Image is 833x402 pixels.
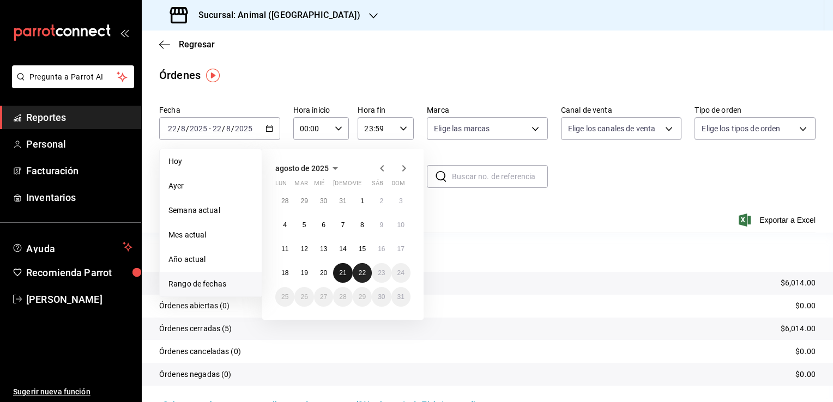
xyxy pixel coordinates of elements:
abbr: 7 de agosto de 2025 [341,221,345,229]
abbr: 20 de agosto de 2025 [320,269,327,277]
button: 7 de agosto de 2025 [333,215,352,235]
abbr: 15 de agosto de 2025 [359,245,366,253]
span: / [186,124,189,133]
p: Órdenes abiertas (0) [159,300,230,312]
span: Inventarios [26,190,132,205]
button: 16 de agosto de 2025 [372,239,391,259]
abbr: 28 de julio de 2025 [281,197,288,205]
abbr: 9 de agosto de 2025 [379,221,383,229]
p: Resumen [159,246,816,259]
abbr: domingo [391,180,405,191]
input: -- [180,124,186,133]
abbr: 17 de agosto de 2025 [397,245,405,253]
abbr: 26 de agosto de 2025 [300,293,307,301]
input: ---- [234,124,253,133]
abbr: 8 de agosto de 2025 [360,221,364,229]
p: $6,014.00 [781,323,816,334]
span: Hoy [168,156,253,167]
button: 12 de agosto de 2025 [294,239,313,259]
button: 24 de agosto de 2025 [391,263,411,283]
span: Elige las marcas [434,123,490,134]
abbr: 12 de agosto de 2025 [300,245,307,253]
button: 8 de agosto de 2025 [353,215,372,235]
abbr: 3 de agosto de 2025 [399,197,403,205]
button: 29 de agosto de 2025 [353,287,372,307]
abbr: 29 de julio de 2025 [300,197,307,205]
abbr: sábado [372,180,383,191]
div: Órdenes [159,67,201,83]
span: Elige los tipos de orden [702,123,780,134]
span: [PERSON_NAME] [26,292,132,307]
button: 14 de agosto de 2025 [333,239,352,259]
span: Ayuda [26,240,118,253]
span: / [222,124,225,133]
input: ---- [189,124,208,133]
abbr: viernes [353,180,361,191]
label: Fecha [159,106,280,114]
abbr: 2 de agosto de 2025 [379,197,383,205]
span: Año actual [168,254,253,265]
button: 23 de agosto de 2025 [372,263,391,283]
button: 28 de julio de 2025 [275,191,294,211]
input: -- [212,124,222,133]
span: Mes actual [168,229,253,241]
abbr: 29 de agosto de 2025 [359,293,366,301]
button: 30 de agosto de 2025 [372,287,391,307]
button: 3 de agosto de 2025 [391,191,411,211]
span: Reportes [26,110,132,125]
button: 21 de agosto de 2025 [333,263,352,283]
button: 19 de agosto de 2025 [294,263,313,283]
button: open_drawer_menu [120,28,129,37]
abbr: 19 de agosto de 2025 [300,269,307,277]
p: Órdenes negadas (0) [159,369,232,380]
abbr: miércoles [314,180,324,191]
button: Regresar [159,39,215,50]
button: 26 de agosto de 2025 [294,287,313,307]
span: Elige los canales de venta [568,123,655,134]
abbr: 25 de agosto de 2025 [281,293,288,301]
abbr: 28 de agosto de 2025 [339,293,346,301]
h3: Sucursal: Animal ([GEOGRAPHIC_DATA]) [190,9,360,22]
button: 5 de agosto de 2025 [294,215,313,235]
label: Hora fin [358,106,414,114]
button: 6 de agosto de 2025 [314,215,333,235]
button: 9 de agosto de 2025 [372,215,391,235]
label: Canal de venta [561,106,682,114]
p: Órdenes canceladas (0) [159,346,241,357]
span: Regresar [179,39,215,50]
abbr: 23 de agosto de 2025 [378,269,385,277]
label: Tipo de orden [695,106,816,114]
abbr: 4 de agosto de 2025 [283,221,287,229]
abbr: 6 de agosto de 2025 [322,221,325,229]
button: 28 de agosto de 2025 [333,287,352,307]
button: 11 de agosto de 2025 [275,239,294,259]
abbr: 11 de agosto de 2025 [281,245,288,253]
button: 17 de agosto de 2025 [391,239,411,259]
button: 22 de agosto de 2025 [353,263,372,283]
p: $0.00 [795,369,816,380]
input: -- [226,124,231,133]
button: 13 de agosto de 2025 [314,239,333,259]
abbr: 18 de agosto de 2025 [281,269,288,277]
abbr: 30 de agosto de 2025 [378,293,385,301]
abbr: 14 de agosto de 2025 [339,245,346,253]
button: 2 de agosto de 2025 [372,191,391,211]
abbr: lunes [275,180,287,191]
p: $6,014.00 [781,277,816,289]
abbr: 10 de agosto de 2025 [397,221,405,229]
p: $0.00 [795,346,816,357]
span: Ayer [168,180,253,192]
img: Tooltip marker [206,69,220,82]
button: 10 de agosto de 2025 [391,215,411,235]
input: Buscar no. de referencia [452,166,548,187]
button: 15 de agosto de 2025 [353,239,372,259]
button: Exportar a Excel [741,214,816,227]
span: Semana actual [168,205,253,216]
abbr: 21 de agosto de 2025 [339,269,346,277]
span: - [209,124,211,133]
span: Facturación [26,163,132,178]
span: Sugerir nueva función [13,386,132,398]
p: Órdenes cerradas (5) [159,323,232,334]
